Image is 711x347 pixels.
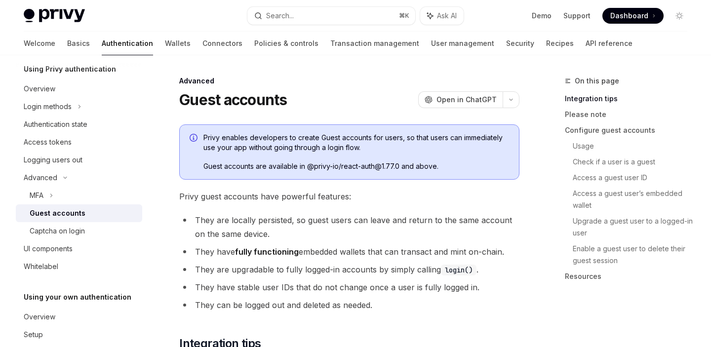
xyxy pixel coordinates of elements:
div: Access tokens [24,136,72,148]
a: Access a guest user’s embedded wallet [573,186,695,213]
a: Transaction management [330,32,419,55]
a: Configure guest accounts [565,122,695,138]
a: Captcha on login [16,222,142,240]
button: Toggle dark mode [671,8,687,24]
span: Privy enables developers to create Guest accounts for users, so that users can immediately use yo... [203,133,509,153]
a: Overview [16,80,142,98]
a: Please note [565,107,695,122]
div: Overview [24,83,55,95]
h1: Guest accounts [179,91,287,109]
a: Integration tips [565,91,695,107]
div: Authentication state [24,118,87,130]
div: UI components [24,243,73,255]
button: Ask AI [420,7,464,25]
span: Dashboard [610,11,648,21]
div: Login methods [24,101,72,113]
a: Welcome [24,32,55,55]
div: Logging users out [24,154,82,166]
span: On this page [575,75,619,87]
span: Ask AI [437,11,457,21]
svg: Info [190,134,199,144]
a: Logging users out [16,151,142,169]
a: Check if a user is a guest [573,154,695,170]
span: Open in ChatGPT [436,95,497,105]
h5: Using your own authentication [24,291,131,303]
a: Guest accounts [16,204,142,222]
a: Overview [16,308,142,326]
a: Demo [532,11,552,21]
div: Advanced [24,172,57,184]
li: They can be logged out and deleted as needed. [179,298,519,312]
strong: fully functioning [235,247,299,257]
a: Enable a guest user to delete their guest session [573,241,695,269]
a: Access tokens [16,133,142,151]
a: Support [563,11,591,21]
div: MFA [30,190,43,201]
li: They are upgradable to fully logged-in accounts by simply calling . [179,263,519,276]
div: Whitelabel [24,261,58,272]
div: Captcha on login [30,225,85,237]
div: Guest accounts [30,207,85,219]
a: Upgrade a guest user to a logged-in user [573,213,695,241]
img: light logo [24,9,85,23]
a: Dashboard [602,8,664,24]
div: Setup [24,329,43,341]
li: They have stable user IDs that do not change once a user is fully logged in. [179,280,519,294]
div: Advanced [179,76,519,86]
a: Connectors [202,32,242,55]
a: Whitelabel [16,258,142,275]
span: Guest accounts are available in @privy-io/react-auth@1.77.0 and above. [203,161,509,171]
div: Overview [24,311,55,323]
button: Search...⌘K [247,7,415,25]
a: Usage [573,138,695,154]
a: Access a guest user ID [573,170,695,186]
a: User management [431,32,494,55]
a: API reference [586,32,632,55]
a: UI components [16,240,142,258]
a: Setup [16,326,142,344]
a: Resources [565,269,695,284]
a: Authentication [102,32,153,55]
div: Search... [266,10,294,22]
li: They have embedded wallets that can transact and mint on-chain. [179,245,519,259]
a: Wallets [165,32,191,55]
button: Open in ChatGPT [418,91,503,108]
a: Recipes [546,32,574,55]
a: Authentication state [16,116,142,133]
span: Privy guest accounts have powerful features: [179,190,519,203]
span: ⌘ K [399,12,409,20]
code: login() [441,265,476,275]
li: They are locally persisted, so guest users can leave and return to the same account on the same d... [179,213,519,241]
a: Policies & controls [254,32,318,55]
a: Security [506,32,534,55]
a: Basics [67,32,90,55]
